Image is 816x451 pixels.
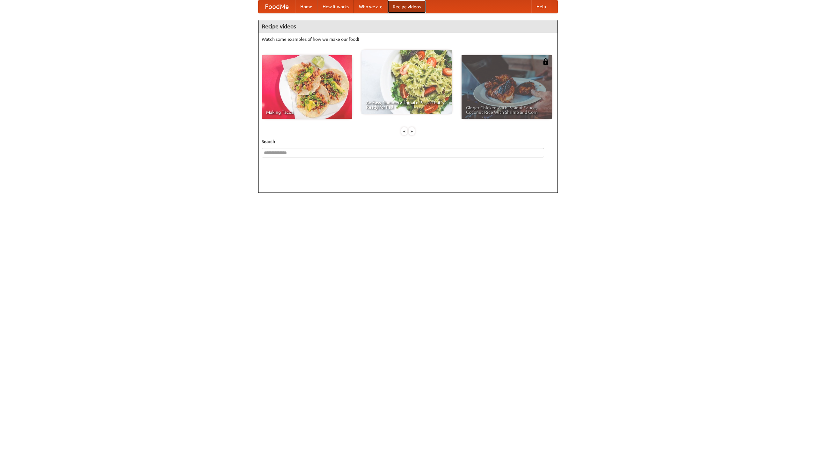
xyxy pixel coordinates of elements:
span: An Easy, Summery Tomato Pasta That's Ready for Fall [366,100,448,109]
a: Who we are [354,0,388,13]
a: Help [531,0,551,13]
a: How it works [317,0,354,13]
a: Making Tacos [262,55,352,119]
h4: Recipe videos [259,20,557,33]
span: Making Tacos [266,110,348,114]
div: « [401,127,407,135]
a: Home [295,0,317,13]
img: 483408.png [543,58,549,65]
a: Recipe videos [388,0,426,13]
div: » [409,127,415,135]
h5: Search [262,138,554,145]
a: FoodMe [259,0,295,13]
p: Watch some examples of how we make our food! [262,36,554,42]
a: An Easy, Summery Tomato Pasta That's Ready for Fall [361,50,452,114]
